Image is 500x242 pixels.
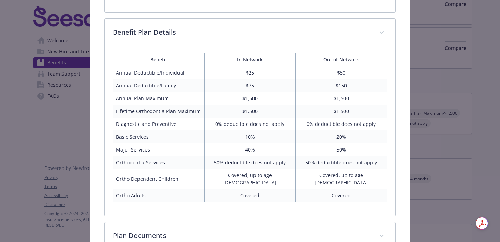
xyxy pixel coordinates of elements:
[205,66,296,79] td: $25
[205,189,296,202] td: Covered
[113,53,205,66] th: Benefit
[105,19,395,47] div: Benefit Plan Details
[113,189,205,202] td: Ortho Adults
[113,156,205,169] td: Orthodontia Services
[205,156,296,169] td: 50% deductible does not apply
[105,47,395,216] div: Benefit Plan Details
[295,143,387,156] td: 50%
[205,53,296,66] th: In Network
[205,105,296,118] td: $1,500
[113,66,205,79] td: Annual Deductible/Individual
[295,66,387,79] td: $50
[295,79,387,92] td: $150
[295,169,387,189] td: Covered, up to age [DEMOGRAPHIC_DATA]
[295,156,387,169] td: 50% deductible does not apply
[113,105,205,118] td: Lifetime Orthodontia Plan Maximum
[113,27,370,37] p: Benefit Plan Details
[113,231,370,241] p: Plan Documents
[205,118,296,130] td: 0% deductible does not apply
[295,118,387,130] td: 0% deductible does not apply
[205,92,296,105] td: $1,500
[113,79,205,92] td: Annual Deductible/Family
[295,92,387,105] td: $1,500
[113,143,205,156] td: Major Services
[113,169,205,189] td: Ortho Dependent Children
[295,130,387,143] td: 20%
[295,105,387,118] td: $1,500
[205,143,296,156] td: 40%
[113,118,205,130] td: Diagnostic and Preventive
[295,189,387,202] td: Covered
[205,79,296,92] td: $75
[113,92,205,105] td: Annual Plan Maximum
[295,53,387,66] th: Out of Network
[205,169,296,189] td: Covered, up to age [DEMOGRAPHIC_DATA]
[113,130,205,143] td: Basic Services
[205,130,296,143] td: 10%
